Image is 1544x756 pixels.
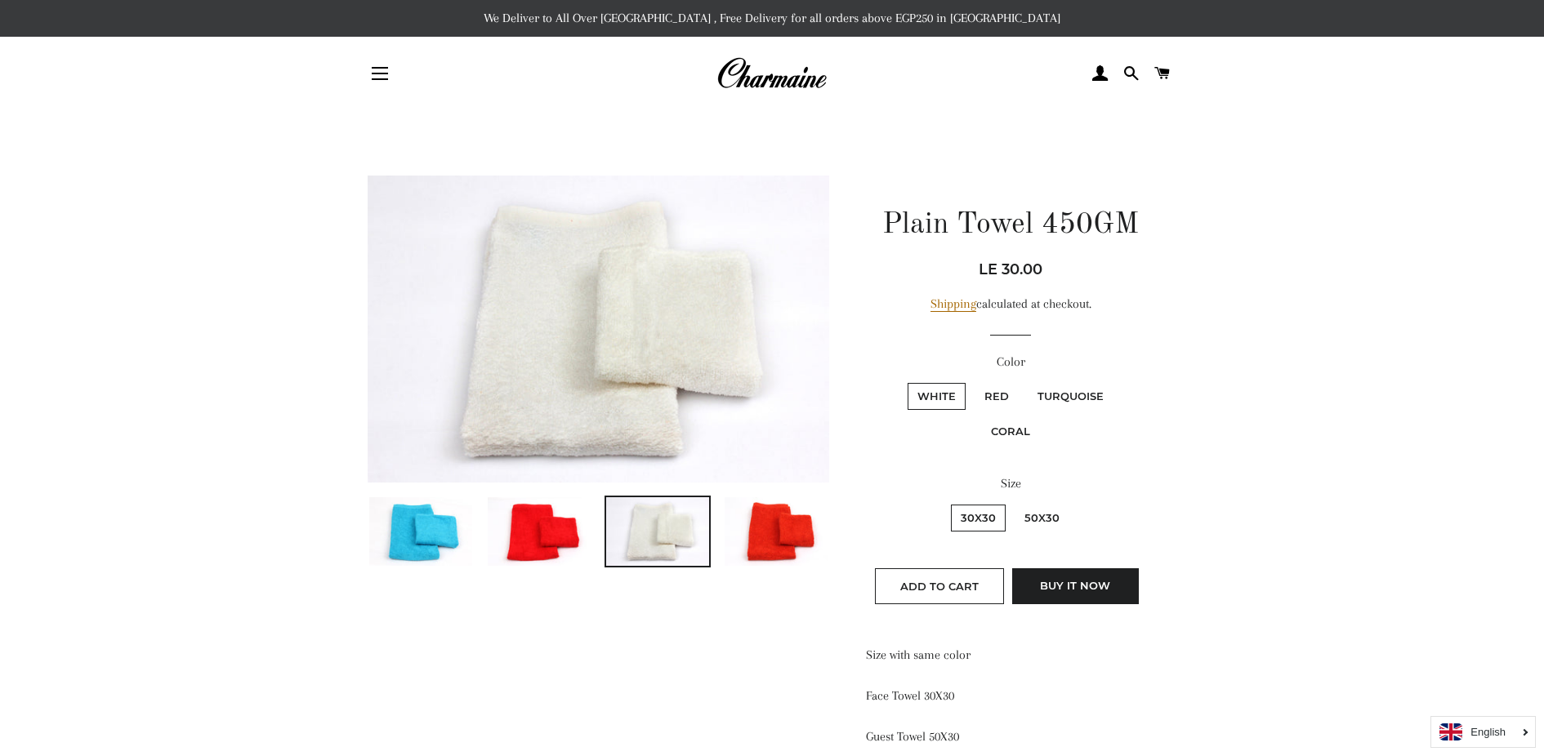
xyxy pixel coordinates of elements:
[875,568,1004,604] button: Add to Cart
[866,352,1156,372] label: Color
[1439,723,1527,740] a: English
[1012,568,1139,604] button: Buy it now
[866,294,1156,314] div: calculated at checkout.
[1015,505,1069,531] label: 50X30
[866,205,1156,246] h1: Plain Towel 450GM
[975,383,1019,410] label: Red
[900,580,979,593] span: Add to Cart
[930,296,976,312] a: Shipping
[866,645,1156,665] p: Size with same color
[866,686,1156,706] p: Face Towel 30X30
[866,727,1156,747] p: Guest Towel 50X30
[368,176,829,483] img: Plain Towel 450GM
[866,474,1156,494] label: Size
[1470,727,1506,737] i: English
[488,497,591,566] img: Load image into Gallery viewer, Plain Towel 450GM
[951,505,1006,531] label: 30X30
[369,497,472,566] img: Load image into Gallery viewer, Plain Towel 450GM
[979,260,1042,278] span: LE 30.00
[981,418,1040,445] label: Coral
[908,383,966,410] label: White
[1028,383,1113,410] label: Turquoise
[606,497,709,566] img: Load image into Gallery viewer, Plain Towel 450GM
[725,497,828,566] img: Load image into Gallery viewer, Plain Towel 450GM
[716,56,827,91] img: Charmaine Egypt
